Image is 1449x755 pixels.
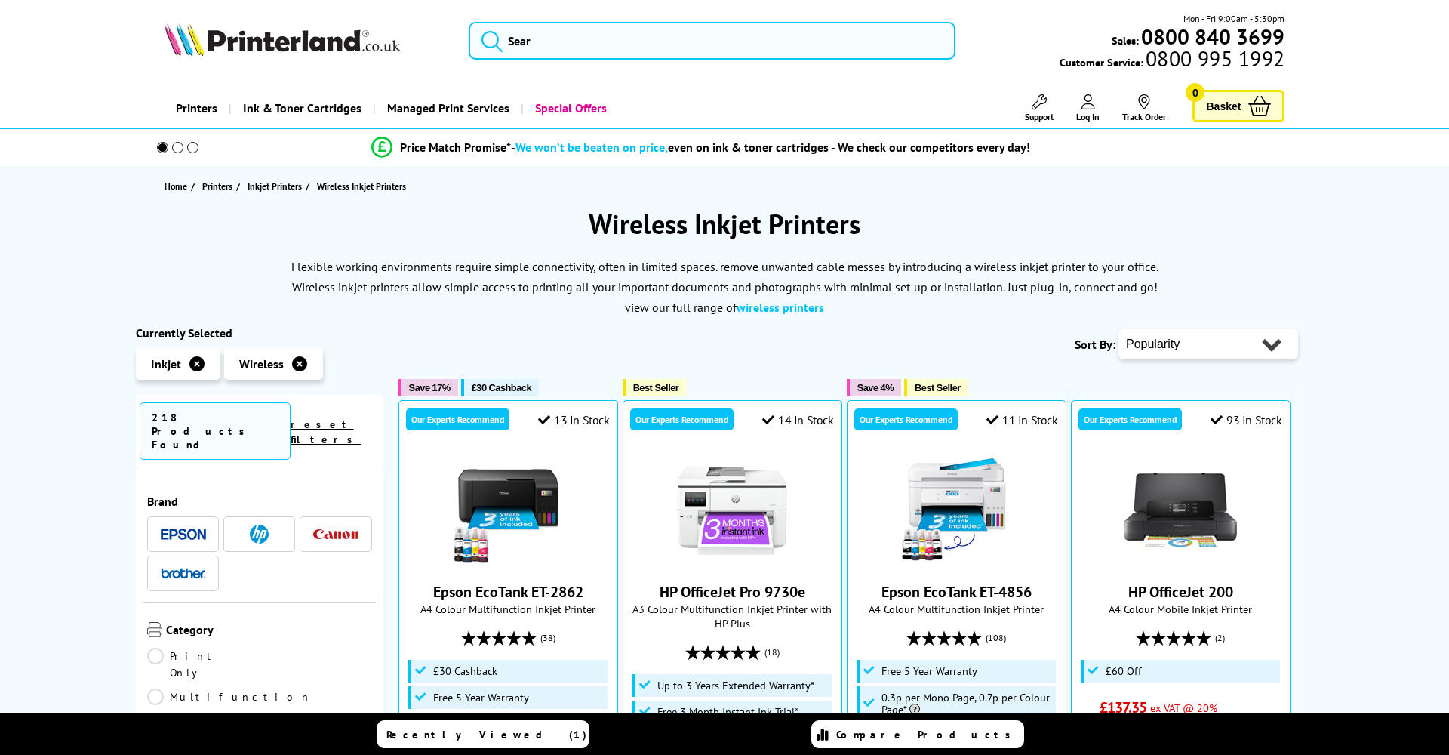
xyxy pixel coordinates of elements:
img: Epson [161,528,206,540]
a: Printerland Logo [165,23,450,59]
a: Epson EcoTank ET-2862 [433,582,583,602]
a: Track Order [1122,94,1166,122]
a: Multifunction [147,689,312,705]
h1: Wireless Inkjet Printers [136,206,1313,242]
a: Printers [202,178,236,194]
a: Canon [313,525,358,544]
span: Log In [1076,111,1100,122]
p: Wireless inkjet printers allow simple access to printing all your important documents and photogr... [143,277,1306,297]
p: view our full range of [143,297,1306,318]
button: Save 4% [847,379,901,396]
span: Printers [202,178,232,194]
span: Best Seller [633,382,679,393]
a: 0800 840 3699 [1139,29,1284,44]
a: reset filters [291,418,361,446]
a: Epson EcoTank ET-2862 [451,555,565,570]
a: Support [1025,94,1054,122]
span: Inkjet [151,356,181,371]
span: Save 17% [409,382,451,393]
span: Best Seller [915,382,961,393]
span: Compare Products [836,728,1019,741]
span: Category [166,622,372,640]
span: ex VAT @ 20% [1150,701,1217,715]
a: HP OfficeJet Pro 9730e [675,555,789,570]
div: 93 In Stock [1211,412,1281,427]
a: Epson [161,525,206,544]
span: Support [1025,111,1054,122]
span: (18) [764,638,780,667]
button: Best Seller [904,379,968,396]
a: Printers [165,89,229,128]
span: Wireless [239,356,284,371]
img: Printerland Logo [165,23,400,56]
img: HP OfficeJet Pro 9730e [675,454,789,567]
span: Free 5 Year Warranty [881,665,977,677]
span: 0800 995 1992 [1143,51,1284,66]
span: Free 3 Month Instant Ink Trial* [657,706,798,718]
div: Our Experts Recommend [1078,408,1182,430]
button: Best Seller [623,379,687,396]
a: Print Only [147,648,260,681]
div: 11 In Stock [986,412,1057,427]
span: 0 [1186,83,1204,102]
a: Special Offers [521,89,618,128]
span: A4 Colour Multifunction Inkjet Printer [407,602,610,616]
a: Log In [1076,94,1100,122]
a: Brother [161,564,206,583]
div: Our Experts Recommend [630,408,734,430]
img: HP [250,525,269,544]
span: Price Match Promise* [400,140,511,155]
a: Basket 0 [1192,90,1284,122]
img: Category [147,622,162,637]
a: HP OfficeJet Pro 9730e [660,582,805,602]
div: 13 In Stock [538,412,609,427]
span: Recently Viewed (1) [386,728,587,741]
a: Epson EcoTank ET-4856 [900,555,1013,570]
span: Mon - Fri 9:00am - 5:30pm [1183,11,1284,26]
span: A3 Colour Multifunction Inkjet Printer with HP Plus [631,602,834,630]
span: £30 Cashback [433,665,497,677]
img: Epson EcoTank ET-4856 [900,454,1013,567]
img: Canon [313,529,358,539]
span: (2) [1215,624,1225,652]
span: 218 Products Found [140,402,291,460]
a: Ink & Toner Cartridges [229,89,373,128]
a: Epson EcoTank ET-4856 [881,582,1032,602]
span: Save 4% [857,382,894,393]
a: wireless printers [737,300,824,315]
span: Basket [1206,96,1241,116]
input: Sear [469,22,955,60]
a: Managed Print Services [373,89,521,128]
li: modal_Promise [128,134,1273,161]
a: Compare Products [811,720,1024,748]
span: £60 Off [1106,665,1142,677]
a: HP OfficeJet 200 [1128,582,1233,602]
span: Free 5 Year Warranty [433,692,529,704]
span: £30 Cashback [472,382,531,393]
span: Ink & Toner Cartridges [243,89,361,128]
b: 0800 840 3699 [1141,23,1284,51]
span: (38) [540,624,555,652]
span: Customer Service: [1060,51,1284,69]
div: - even on ink & toner cartridges - We check our competitors every day! [511,140,1030,155]
a: HP [237,525,282,544]
div: 14 In Stock [762,412,833,427]
p: Flexible working environments require simple connectivity, often in limited spaces. remove unwant... [143,257,1306,277]
span: Sort By: [1075,337,1115,352]
span: Sales: [1112,33,1139,48]
div: Our Experts Recommend [406,408,509,430]
a: Home [165,178,191,194]
img: Epson EcoTank ET-2862 [451,454,565,567]
span: Wireless Inkjet Printers [317,180,406,192]
span: A4 Colour Mobile Inkjet Printer [1079,602,1282,616]
button: £30 Cashback [461,379,539,396]
button: Save 17% [398,379,458,396]
span: We won’t be beaten on price, [515,140,668,155]
div: Currently Selected [136,325,383,341]
span: Inkjet Printers [248,178,302,194]
div: Our Experts Recommend [854,408,958,430]
a: HP OfficeJet 200 [1124,555,1237,570]
span: A4 Colour Multifunction Inkjet Printer [855,602,1058,616]
span: £137.35 [1100,698,1147,717]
